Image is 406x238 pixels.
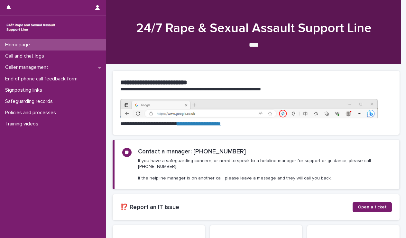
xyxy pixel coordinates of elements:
p: Training videos [3,121,43,127]
h1: 24/7 Rape & Sexual Assault Support Line [113,21,395,36]
h2: ⁉️ Report an IT issue [120,204,353,211]
p: Safeguarding records [3,98,58,105]
p: Caller management [3,64,53,70]
p: End of phone call feedback form [3,76,83,82]
a: Open a ticket [353,202,392,212]
p: Homepage [3,42,35,48]
p: Policies and processes [3,110,61,116]
p: Signposting links [3,87,47,93]
p: Call and chat logs [3,53,49,59]
p: If you have a safeguarding concern, or need to speak to a helpline manager for support or guidanc... [138,158,392,181]
img: https%3A%2F%2Fcdn.document360.io%2F0deca9d6-0dac-4e56-9e8f-8d9979bfce0e%2FImages%2FDocumentation%... [120,99,378,118]
h2: Contact a manager: [PHONE_NUMBER] [138,148,246,155]
img: rhQMoQhaT3yELyF149Cw [5,21,57,34]
span: Open a ticket [358,205,387,209]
